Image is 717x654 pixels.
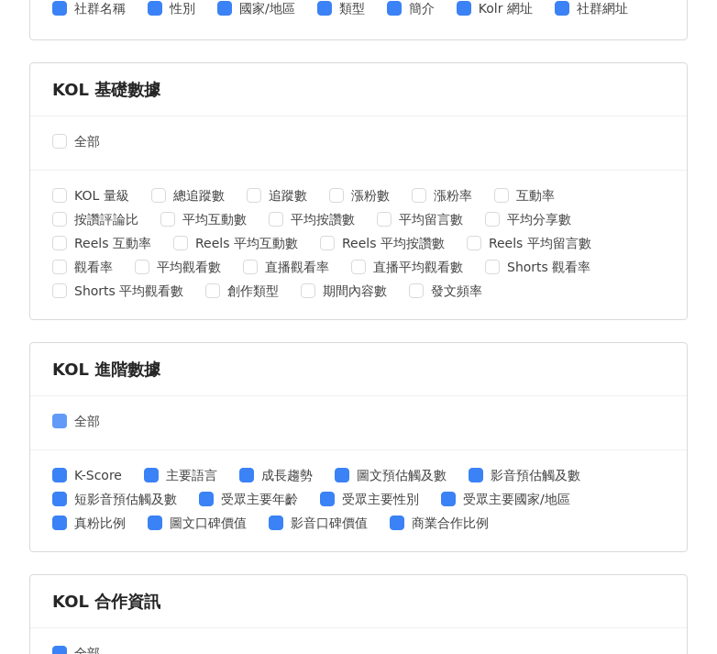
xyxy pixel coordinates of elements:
span: 平均觀看數 [149,257,228,277]
span: 受眾主要國家/地區 [456,489,578,509]
span: 互動率 [509,185,562,205]
span: Shorts 觀看率 [500,257,598,277]
span: 發文頻率 [424,281,490,301]
span: Reels 平均互動數 [188,233,305,253]
div: KOL 基礎數據 [52,78,665,101]
span: 平均按讚數 [283,209,362,229]
span: 全部 [67,131,107,151]
span: 平均分享數 [500,209,579,229]
span: 商業合作比例 [404,513,496,533]
span: 創作類型 [220,281,286,301]
span: 短影音預估觸及數 [67,489,184,509]
span: Reels 互動率 [67,233,159,253]
span: 影音口碑價值 [283,513,375,533]
span: 按讚評論比 [67,209,146,229]
span: 追蹤數 [261,185,314,205]
div: KOL 合作資訊 [52,590,665,613]
div: KOL 進階數據 [52,358,665,381]
span: Shorts 平均觀看數 [67,281,191,301]
span: KOL 量級 [67,185,137,205]
span: K-Score [67,465,129,485]
span: 直播平均觀看數 [366,257,470,277]
span: Reels 平均按讚數 [335,233,452,253]
span: 總追蹤數 [166,185,232,205]
span: 成長趨勢 [254,465,320,485]
span: 直播觀看率 [258,257,336,277]
span: Reels 平均留言數 [481,233,599,253]
span: 平均互動數 [175,209,254,229]
span: 真粉比例 [67,513,133,533]
span: 漲粉率 [426,185,480,205]
span: 全部 [67,411,107,431]
span: 圖文口碑價值 [162,513,254,533]
span: 受眾主要性別 [335,489,426,509]
span: 影音預估觸及數 [483,465,588,485]
span: 圖文預估觸及數 [349,465,454,485]
span: 平均留言數 [392,209,470,229]
span: 漲粉數 [344,185,397,205]
span: 期間內容數 [315,281,394,301]
span: 主要語言 [159,465,225,485]
span: 觀看率 [67,257,120,277]
span: 受眾主要年齡 [214,489,305,509]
